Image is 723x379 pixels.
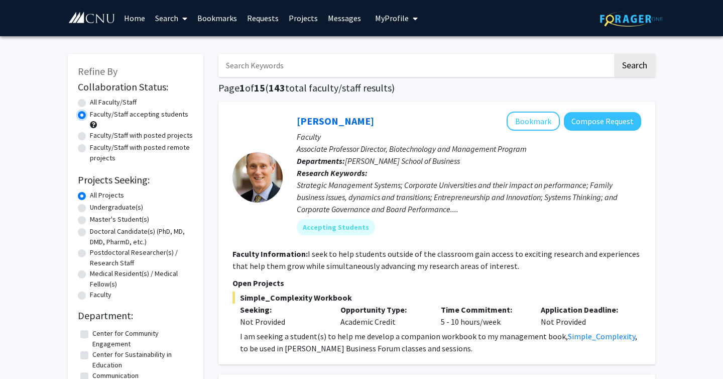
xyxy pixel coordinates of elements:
p: Time Commitment: [441,304,526,316]
label: All Projects [90,190,124,201]
p: Application Deadline: [541,304,626,316]
mat-chip: Accepting Students [297,219,375,235]
input: Search Keywords [218,54,613,77]
label: Faculty/Staff accepting students [90,109,188,120]
label: Center for Community Engagement [92,328,191,349]
span: My Profile [375,13,409,23]
span: 143 [269,81,285,94]
div: Not Provided [240,316,325,328]
p: I am seeking a student(s) to help me develop a companion workbook to my management book, , to be ... [240,330,641,354]
label: Medical Resident(s) / Medical Fellow(s) [90,268,193,290]
a: Messages [323,1,366,36]
p: Associate Professor Director, Biotechnology and Management Program [297,143,641,155]
b: Research Keywords: [297,168,368,178]
img: Christopher Newport University Logo [68,12,115,24]
a: Home [119,1,150,36]
button: Add William Donaldson to Bookmarks [507,112,560,131]
p: Opportunity Type: [340,304,426,316]
p: Seeking: [240,304,325,316]
p: Faculty [297,131,641,143]
a: Requests [242,1,284,36]
label: Faculty/Staff with posted projects [90,130,193,141]
label: Center for Sustainability in Education [92,349,191,370]
a: Bookmarks [192,1,242,36]
label: Doctoral Candidate(s) (PhD, MD, DMD, PharmD, etc.) [90,226,193,247]
div: 5 - 10 hours/week [433,304,534,328]
h2: Projects Seeking: [78,174,193,186]
div: Academic Credit [333,304,433,328]
fg-read-more: I seek to help students outside of the classroom gain access to exciting research and experiences... [232,249,640,271]
label: Faculty [90,290,111,300]
span: 15 [254,81,265,94]
b: Faculty Information: [232,249,308,259]
h2: Collaboration Status: [78,81,193,93]
a: Projects [284,1,323,36]
img: ForagerOne Logo [600,11,663,27]
iframe: Chat [8,334,43,371]
button: Search [614,54,655,77]
span: 1 [239,81,245,94]
a: [PERSON_NAME] [297,115,374,127]
b: Departments: [297,156,345,166]
span: [PERSON_NAME] School of Business [345,156,460,166]
div: Not Provided [533,304,634,328]
label: All Faculty/Staff [90,97,137,108]
label: Faculty/Staff with posted remote projects [90,142,193,163]
label: Master's Student(s) [90,214,149,225]
div: Strategic Management Systems; Corporate Universities and their impact on performance; Family busi... [297,179,641,215]
span: Simple_Complexity Workbook [232,292,641,304]
label: Undergraduate(s) [90,202,143,213]
a: Search [150,1,192,36]
button: Compose Request to William Donaldson [564,112,641,131]
a: Simple_Complexity [568,331,635,341]
p: Open Projects [232,277,641,289]
label: Postdoctoral Researcher(s) / Research Staff [90,247,193,268]
h2: Department: [78,310,193,322]
h1: Page of ( total faculty/staff results) [218,82,655,94]
span: Refine By [78,65,117,77]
